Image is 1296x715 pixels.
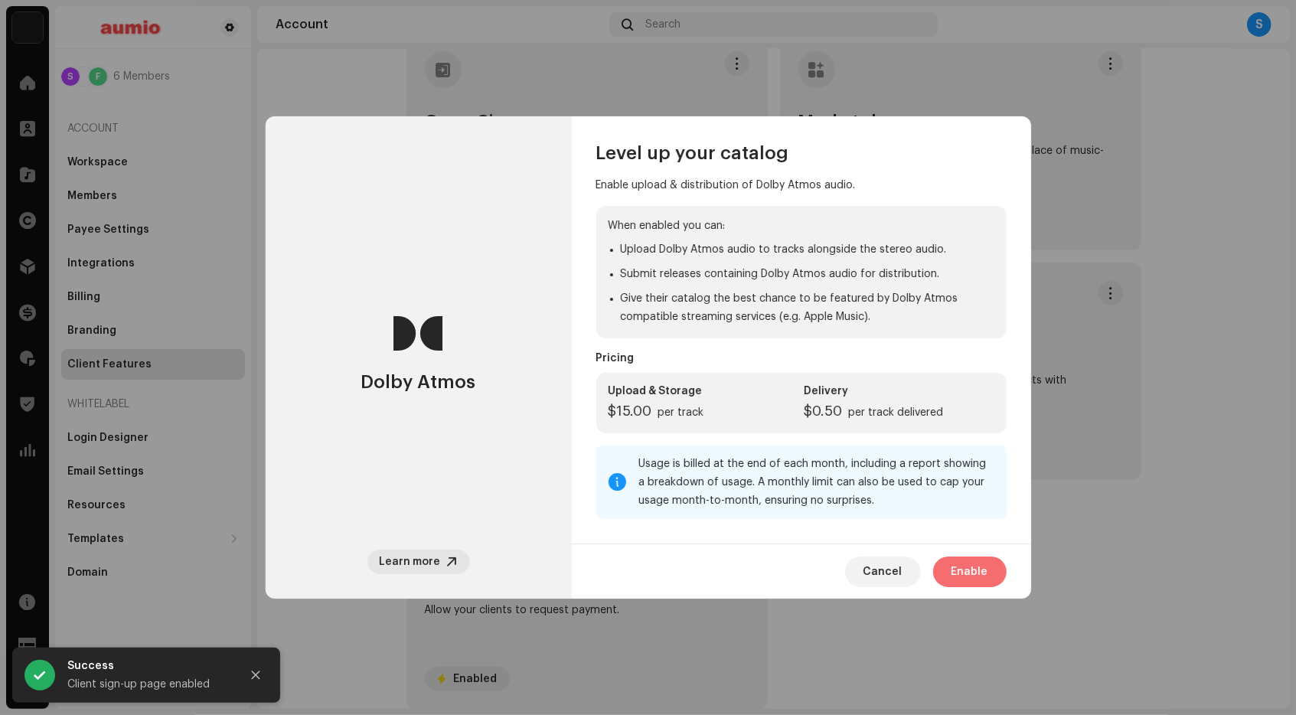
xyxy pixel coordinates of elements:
div: Client sign-up page enabled [67,675,228,694]
h3: Level up your catalog [596,141,1007,165]
button: Enable [933,557,1007,587]
p: When enabled you can: [609,218,994,234]
li: Give their catalog the best chance to be featured by Dolby Atmos compatible streaming services (e... [621,289,994,326]
span: Enable [952,557,988,587]
span: per track [658,407,704,418]
h3: Dolby Atmos [361,370,476,394]
span: $15.00 [609,404,652,418]
li: Upload Dolby Atmos audio to tracks alongside the stereo audio. [621,240,994,259]
span: Learn more [380,550,441,574]
div: Usage is billed at the end of each month, including a report showing a breakdown of usage. A mont... [639,455,994,510]
strong: Upload & Storage [609,385,703,397]
button: Close [240,660,271,691]
span: $0.50 [805,404,843,418]
li: Submit releases containing Dolby Atmos audio for distribution. [621,265,994,283]
strong: Delivery [805,385,849,397]
span: per track delivered [849,407,944,418]
span: Cancel [863,557,903,587]
p: Pricing [596,351,1007,367]
a: Learn more [367,550,470,574]
p: Enable upload & distribution of Dolby Atmos audio. [596,178,1007,194]
div: Success [67,657,228,675]
button: Cancel [845,557,921,587]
